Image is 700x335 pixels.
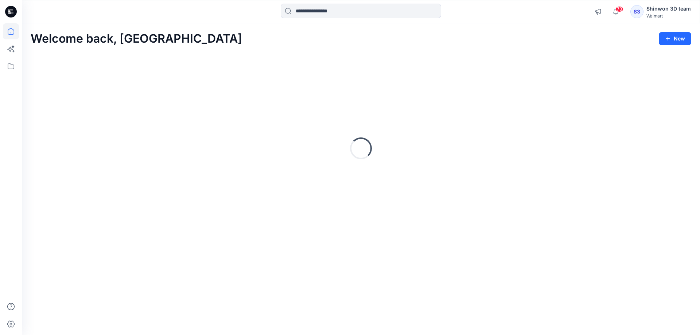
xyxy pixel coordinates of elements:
[615,6,623,12] span: 73
[646,13,691,19] div: Walmart
[646,4,691,13] div: Shinwon 3D team
[31,32,242,46] h2: Welcome back, [GEOGRAPHIC_DATA]
[659,32,691,45] button: New
[630,5,643,18] div: S3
